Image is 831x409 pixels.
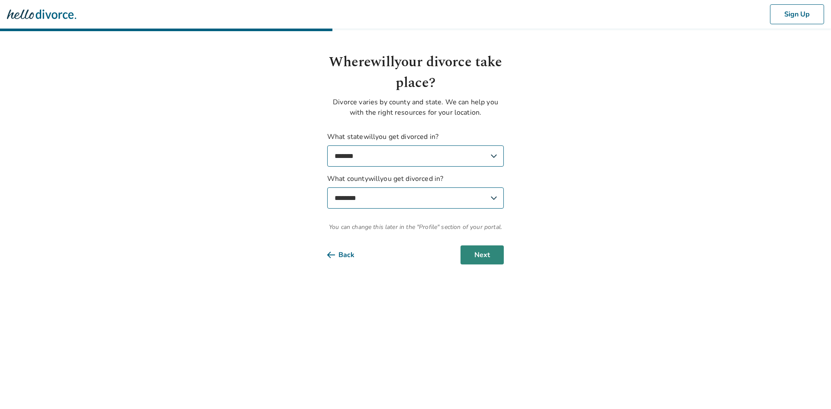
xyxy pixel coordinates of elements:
button: Back [327,245,368,264]
span: You can change this later in the "Profile" section of your portal. [327,222,504,232]
iframe: Chat Widget [788,367,831,409]
label: What state will you get divorced in? [327,132,504,167]
label: What county will you get divorced in? [327,174,504,209]
p: Divorce varies by county and state. We can help you with the right resources for your location. [327,97,504,118]
button: Sign Up [770,4,824,24]
button: Next [461,245,504,264]
select: What statewillyou get divorced in? [327,145,504,167]
select: What countywillyou get divorced in? [327,187,504,209]
h1: Where will your divorce take place? [327,52,504,93]
img: Hello Divorce Logo [7,6,76,23]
